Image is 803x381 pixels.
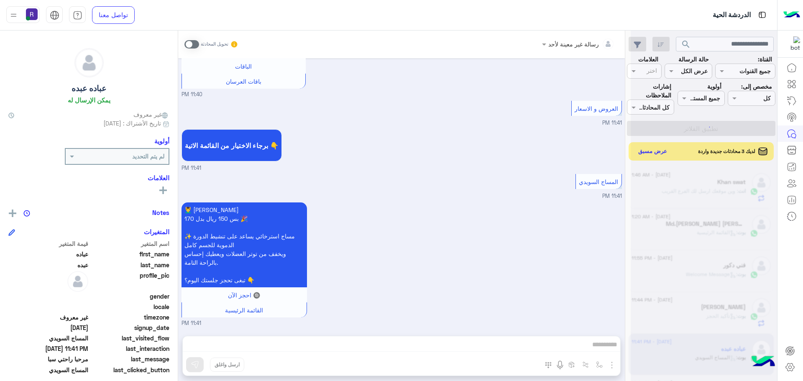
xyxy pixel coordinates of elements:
[228,292,260,299] span: 🔘 احجز الآن
[90,292,170,301] span: gender
[627,121,775,136] button: تطبيق الفلاتر
[144,228,169,235] h6: المتغيرات
[90,271,170,290] span: profile_pic
[92,6,135,24] a: تواصل معنا
[783,6,800,24] img: Logo
[8,174,169,182] h6: العلامات
[201,41,228,48] small: تحويل المحادثة
[785,36,800,51] img: 322853014244696
[90,261,170,269] span: last_name
[757,10,767,20] img: tab
[8,239,88,248] span: قيمة المتغير
[226,78,261,85] span: باقات العرسان
[575,105,618,112] span: العروض و الاسعار
[8,355,88,363] span: مرحبا راحتي سبا
[75,49,103,77] img: defaultAdmin.png
[8,261,88,269] span: عبده
[696,120,711,134] div: loading...
[90,302,170,311] span: locale
[8,344,88,353] span: 2025-09-10T20:41:20.835Z
[90,366,170,374] span: last_clicked_button
[8,302,88,311] span: null
[8,366,88,374] span: المساج السويدي
[50,10,59,20] img: tab
[8,313,88,322] span: غير معروف
[90,344,170,353] span: last_interaction
[713,10,751,21] p: الدردشة الحية
[8,292,88,301] span: null
[8,10,19,20] img: profile
[23,210,30,217] img: notes
[182,320,201,327] span: 11:41 PM
[90,313,170,322] span: timezone
[182,202,307,287] p: 10/9/2025, 11:41 PM
[182,164,201,172] span: 11:41 PM
[8,334,88,343] span: المساج السويدي
[8,250,88,258] span: عباده
[8,323,88,332] span: 2025-09-10T20:40:54.374Z
[90,239,170,248] span: اسم المتغير
[90,334,170,343] span: last_visited_flow
[210,358,244,372] button: ارسل واغلق
[579,178,618,185] span: المساج السويدي
[602,120,622,126] span: 11:41 PM
[627,82,671,100] label: إشارات الملاحظات
[90,355,170,363] span: last_message
[182,91,202,99] span: 11:40 PM
[72,84,106,93] h5: عباده عبده
[68,96,110,104] h6: يمكن الإرسال له
[90,323,170,332] span: signup_date
[67,271,88,292] img: defaultAdmin.png
[90,250,170,258] span: first_name
[133,110,169,119] span: غير معروف
[69,6,86,24] a: tab
[26,8,38,20] img: userImage
[154,137,169,145] h6: أولوية
[647,66,658,77] div: اختر
[602,193,622,199] span: 11:41 PM
[9,210,16,217] img: add
[749,348,778,377] img: hulul-logo.png
[73,10,82,20] img: tab
[185,141,279,149] span: برجاء الاختيار من القائمة الاتية 👇
[225,307,263,314] span: القائمة الرئيسية
[235,63,252,70] span: الباقات
[152,209,169,216] h6: Notes
[103,119,161,128] span: تاريخ الأشتراك : [DATE]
